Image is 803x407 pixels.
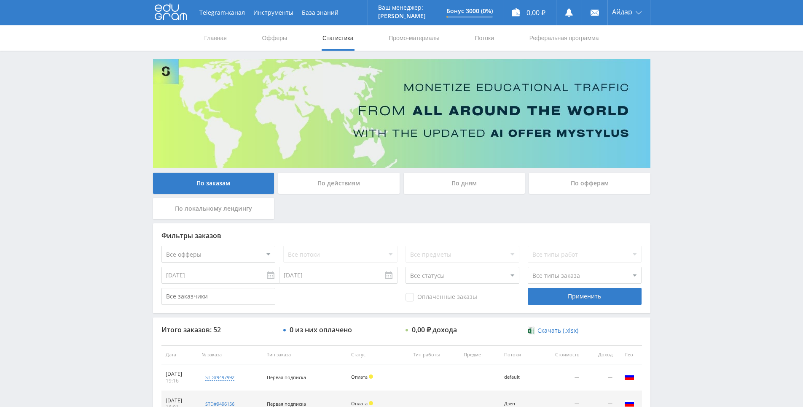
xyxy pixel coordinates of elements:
div: 0 из них оплачено [290,326,352,334]
div: Дзен [504,401,532,407]
div: Итого заказов: 52 [161,326,275,334]
div: std#9497992 [205,374,234,381]
th: Предмет [459,345,500,364]
a: Скачать (.xlsx) [528,326,578,335]
span: Оплаченные заказы [406,293,477,301]
div: По офферам [529,173,650,194]
img: Banner [153,59,650,168]
a: Реферальная программа [529,25,600,51]
img: xlsx [528,326,535,334]
span: Первая подписка [267,374,306,380]
th: Доход [583,345,616,364]
p: [PERSON_NAME] [378,13,426,19]
td: — [583,364,616,391]
div: По действиям [278,173,400,194]
th: Дата [161,345,198,364]
div: default [504,374,532,380]
input: Все заказчики [161,288,275,305]
div: По локальному лендингу [153,198,274,219]
span: Холд [369,374,373,379]
span: Первая подписка [267,401,306,407]
th: Стоимость [537,345,584,364]
th: Статус [347,345,408,364]
div: [DATE] [166,371,193,377]
a: Промо-материалы [388,25,440,51]
span: Оплата [351,374,368,380]
th: Гео [617,345,642,364]
td: — [537,364,584,391]
th: Тип работы [409,345,459,364]
div: По заказам [153,173,274,194]
span: Оплата [351,400,368,407]
span: Айдар [612,8,632,15]
div: 0,00 ₽ дохода [412,326,457,334]
div: 19:16 [166,377,193,384]
span: Холд [369,401,373,405]
div: По дням [404,173,525,194]
p: Ваш менеджер: [378,4,426,11]
span: Скачать (.xlsx) [537,327,578,334]
div: Применить [528,288,642,305]
img: rus.png [624,372,634,382]
a: Главная [204,25,228,51]
th: № заказа [197,345,263,364]
th: Тип заказа [263,345,347,364]
a: Статистика [322,25,355,51]
p: Бонус 3000 (0%) [446,8,493,14]
a: Офферы [261,25,288,51]
th: Потоки [500,345,537,364]
div: [DATE] [166,397,193,404]
div: Фильтры заказов [161,232,642,239]
a: Потоки [474,25,495,51]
